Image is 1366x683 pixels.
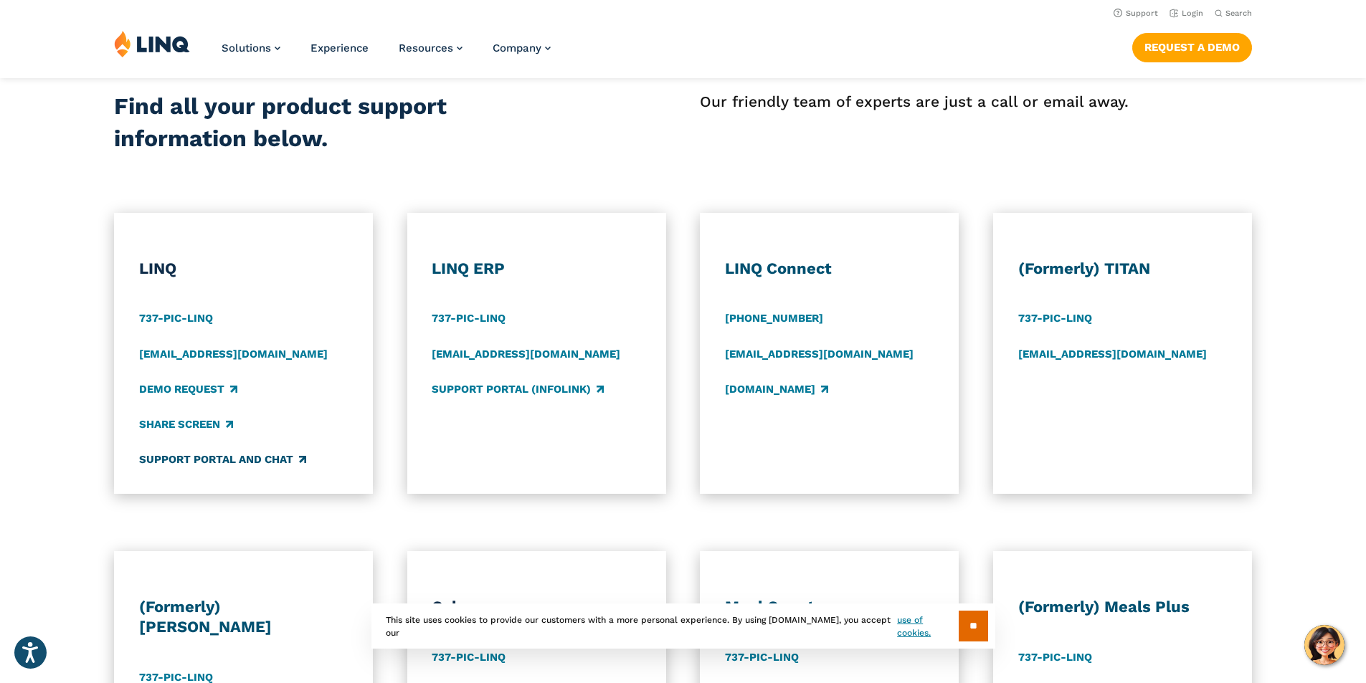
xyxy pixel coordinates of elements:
[725,597,934,617] h3: Meal Counter
[1132,30,1252,62] nav: Button Navigation
[432,346,620,362] a: [EMAIL_ADDRESS][DOMAIN_NAME]
[139,311,213,327] a: 737-PIC-LINQ
[1114,9,1158,18] a: Support
[725,381,828,397] a: [DOMAIN_NAME]
[222,42,271,54] span: Solutions
[222,42,280,54] a: Solutions
[1018,311,1092,327] a: 737-PIC-LINQ
[399,42,453,54] span: Resources
[222,30,551,77] nav: Primary Navigation
[432,259,641,279] h3: LINQ ERP
[139,259,348,279] h3: LINQ
[139,416,233,432] a: Share Screen
[432,597,641,617] h3: Colyar
[1304,625,1344,665] button: Hello, have a question? Let’s chat.
[700,90,1252,113] p: Our friendly team of experts are just a call or email away.
[1018,346,1207,362] a: [EMAIL_ADDRESS][DOMAIN_NAME]
[310,42,369,54] a: Experience
[1225,9,1252,18] span: Search
[1215,8,1252,19] button: Open Search Bar
[1170,9,1203,18] a: Login
[432,311,506,327] a: 737-PIC-LINQ
[114,30,190,57] img: LINQ | K‑12 Software
[139,597,348,637] h3: (Formerly) [PERSON_NAME]
[1132,33,1252,62] a: Request a Demo
[493,42,551,54] a: Company
[139,346,328,362] a: [EMAIL_ADDRESS][DOMAIN_NAME]
[493,42,541,54] span: Company
[139,381,237,397] a: Demo Request
[725,346,914,362] a: [EMAIL_ADDRESS][DOMAIN_NAME]
[139,452,306,468] a: Support Portal and Chat
[114,90,569,156] h2: Find all your product support information below.
[399,42,463,54] a: Resources
[371,603,995,649] div: This site uses cookies to provide our customers with a more personal experience. By using [DOMAIN...
[1018,597,1228,617] h3: (Formerly) Meals Plus
[897,613,958,639] a: use of cookies.
[725,311,823,327] a: [PHONE_NUMBER]
[1018,259,1228,279] h3: (Formerly) TITAN
[432,381,604,397] a: Support Portal (Infolink)
[725,259,934,279] h3: LINQ Connect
